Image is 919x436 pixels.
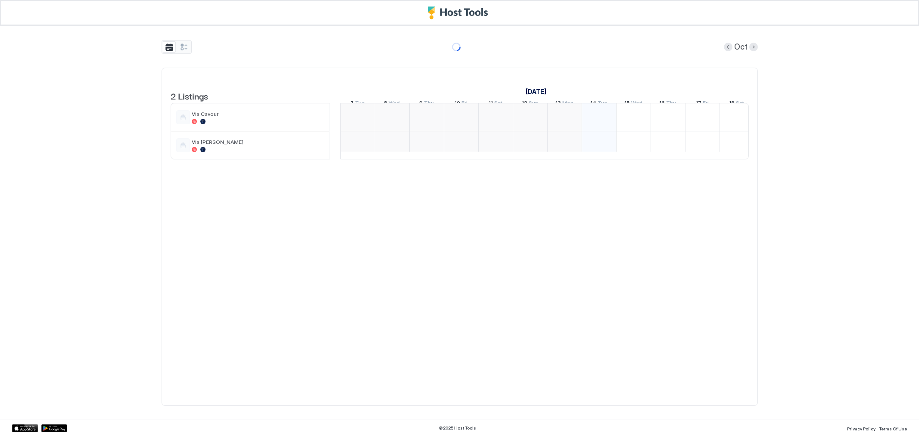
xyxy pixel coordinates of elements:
[424,100,434,109] span: Thu
[724,43,732,51] button: Previous month
[847,424,875,433] a: Privacy Policy
[355,100,364,109] span: Tue
[192,139,324,145] span: Via [PERSON_NAME]
[727,98,746,110] a: October 18, 2025
[696,100,701,109] span: 17
[384,100,387,109] span: 8
[419,100,423,109] span: 9
[729,100,735,109] span: 18
[494,100,502,109] span: Sat
[523,85,548,98] a: October 7, 2025
[489,100,493,109] span: 11
[162,40,192,54] div: tab-group
[622,98,645,110] a: October 15, 2025
[562,100,573,109] span: Mon
[666,100,676,109] span: Thu
[192,111,324,117] span: Via Cavour
[171,89,208,102] span: 2 Listings
[452,98,470,110] a: October 10, 2025
[749,43,758,51] button: Next month
[486,98,505,110] a: October 11, 2025
[631,100,642,109] span: Wed
[520,98,540,110] a: October 12, 2025
[657,98,678,110] a: October 16, 2025
[734,42,748,52] span: Oct
[41,424,67,432] a: Google Play Store
[452,43,461,51] div: loading
[389,100,400,109] span: Wed
[417,98,436,110] a: October 9, 2025
[590,100,596,109] span: 14
[555,100,561,109] span: 13
[624,100,630,109] span: 15
[461,100,467,109] span: Fri
[598,100,607,109] span: Tue
[12,424,38,432] a: App Store
[529,100,538,109] span: Sun
[455,100,460,109] span: 10
[879,424,907,433] a: Terms Of Use
[522,100,527,109] span: 12
[439,425,476,431] span: © 2025 Host Tools
[553,98,576,110] a: October 13, 2025
[659,100,665,109] span: 16
[694,98,711,110] a: October 17, 2025
[382,98,402,110] a: October 8, 2025
[350,100,354,109] span: 7
[588,98,609,110] a: October 14, 2025
[703,100,709,109] span: Fri
[879,426,907,431] span: Terms Of Use
[736,100,744,109] span: Sat
[847,426,875,431] span: Privacy Policy
[348,98,367,110] a: October 7, 2025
